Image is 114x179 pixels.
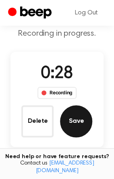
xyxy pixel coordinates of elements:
[60,105,92,137] button: Save Audio Record
[41,65,73,82] span: 0:28
[21,105,54,137] button: Delete Audio Record
[6,29,108,39] p: Recording in progress.
[67,3,106,22] a: Log Out
[8,5,54,21] a: Beep
[5,160,109,174] span: Contact us
[37,87,77,99] div: Recording
[36,161,94,173] a: [EMAIL_ADDRESS][DOMAIN_NAME]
